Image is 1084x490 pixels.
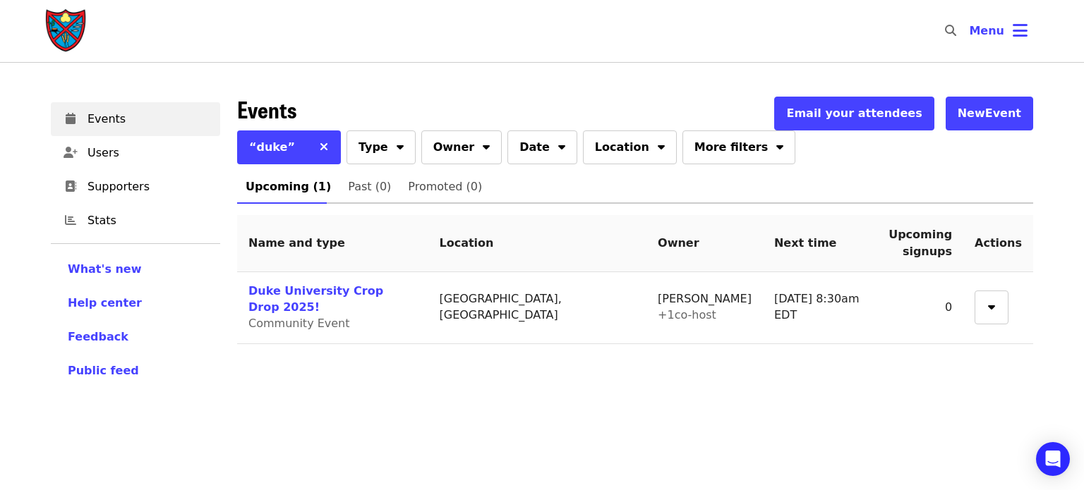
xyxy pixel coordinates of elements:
[248,317,350,330] span: Community Event
[1013,20,1028,41] i: bars icon
[68,262,142,276] span: What's new
[1036,442,1070,476] div: Open Intercom Messenger
[237,92,296,125] span: Events
[969,24,1004,37] span: Menu
[51,136,220,170] a: Users
[68,364,139,377] span: Public feed
[88,212,209,229] span: Stats
[65,214,76,227] i: chart-bar icon
[88,145,209,161] span: Users
[68,362,203,379] a: Public feed
[88,111,209,128] span: Events
[682,130,795,164] button: More filters
[421,130,502,164] button: Owner
[595,139,649,156] span: Location
[988,298,995,312] i: sort-down icon
[51,170,220,204] a: Supporters
[408,177,482,197] span: Promoted (0)
[68,296,142,310] span: Help center
[519,139,550,156] span: Date
[237,130,307,164] button: “duke”
[397,138,404,152] i: sort-down icon
[945,24,956,37] i: search icon
[774,97,934,130] button: Email your attendees
[237,170,339,204] a: Upcoming (1)
[439,291,635,324] div: [GEOGRAPHIC_DATA], [GEOGRAPHIC_DATA]
[889,300,952,316] div: 0
[320,140,328,154] i: times icon
[51,204,220,238] a: Stats
[428,215,646,272] th: Location
[889,228,952,258] span: Upcoming signups
[646,272,763,344] td: [PERSON_NAME]
[658,138,665,152] i: sort-down icon
[65,180,76,193] i: address-book icon
[347,130,416,164] button: Type
[66,112,76,125] i: calendar icon
[958,14,1039,48] button: Toggle account menu
[68,295,203,312] a: Help center
[246,177,331,197] span: Upcoming (1)
[646,215,763,272] th: Owner
[64,146,78,159] i: user-plus icon
[45,8,88,54] img: Society of St. Andrew - Home
[965,14,976,48] input: Search
[763,215,877,272] th: Next time
[507,130,577,164] button: Date
[359,139,388,156] span: Type
[776,138,783,152] i: sort-down icon
[694,139,768,156] span: More filters
[68,329,128,345] button: Feedback
[51,102,220,136] a: Events
[399,170,490,204] a: Promoted (0)
[339,170,399,204] a: Past (0)
[558,138,565,152] i: sort-down icon
[946,97,1033,130] button: NewEvent
[237,215,428,272] th: Name and type
[763,272,877,344] td: [DATE] 8:30am EDT
[483,138,490,152] i: sort-down icon
[583,130,677,164] button: Location
[433,139,475,156] span: Owner
[68,261,203,278] a: What's new
[348,177,391,197] span: Past (0)
[248,284,383,314] a: Duke University Crop Drop 2025!
[963,215,1033,272] th: Actions
[88,178,209,195] span: Supporters
[658,307,752,324] div: + 1 co-host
